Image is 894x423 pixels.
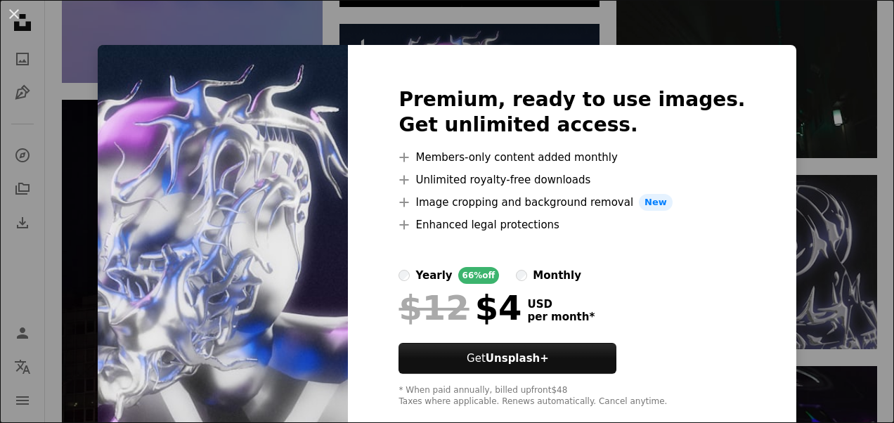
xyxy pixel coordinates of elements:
div: monthly [533,267,581,284]
input: yearly66%off [399,270,410,281]
div: $4 [399,289,521,326]
li: Enhanced legal protections [399,216,745,233]
span: USD [527,298,595,311]
li: Unlimited royalty-free downloads [399,171,745,188]
button: GetUnsplash+ [399,343,616,374]
strong: Unsplash+ [486,352,549,365]
div: * When paid annually, billed upfront $48 Taxes where applicable. Renews automatically. Cancel any... [399,385,745,408]
li: Members-only content added monthly [399,149,745,166]
div: yearly [415,267,452,284]
span: $12 [399,289,469,326]
span: New [639,194,673,211]
input: monthly [516,270,527,281]
li: Image cropping and background removal [399,194,745,211]
div: 66% off [458,267,500,284]
h2: Premium, ready to use images. Get unlimited access. [399,87,745,138]
span: per month * [527,311,595,323]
